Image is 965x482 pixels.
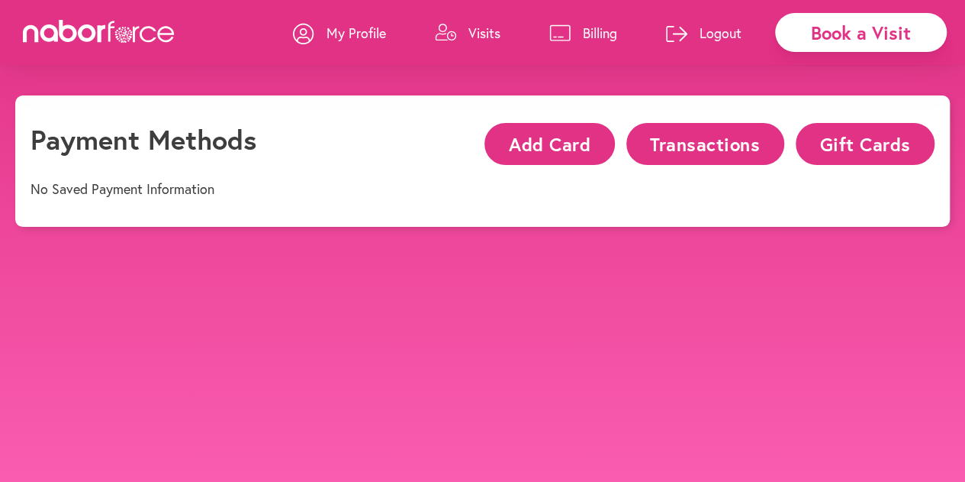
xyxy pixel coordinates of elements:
[626,123,784,165] button: Transactions
[435,10,500,56] a: Visits
[583,24,617,42] p: Billing
[615,135,784,150] a: Transactions
[784,135,934,150] a: Gift Cards
[293,10,386,56] a: My Profile
[468,24,500,42] p: Visits
[700,24,741,42] p: Logout
[484,123,614,165] button: Add Card
[666,10,741,56] a: Logout
[775,13,947,52] div: Book a Visit
[796,123,934,165] button: Gift Cards
[326,24,386,42] p: My Profile
[31,123,256,156] h1: Payment Methods
[549,10,617,56] a: Billing
[31,181,214,198] p: No Saved Payment Information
